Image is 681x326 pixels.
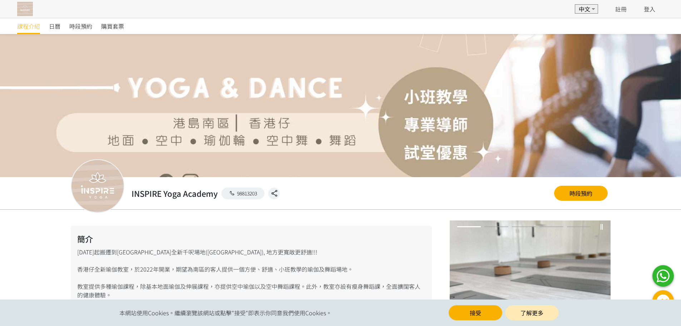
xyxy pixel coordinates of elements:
a: 課程介紹 [17,18,40,34]
img: T57dtJh47iSJKDtQ57dN6xVUMYY2M0XQuGF02OI4.png [17,2,33,16]
span: 時段預約 [69,22,92,30]
h2: 簡介 [77,233,425,245]
button: 接受 [449,305,502,320]
span: 本網站使用Cookies。繼續瀏覽該網站或點擊"接受"即表示你同意我們使用Cookies。 [119,308,332,317]
a: 時段預約 [69,18,92,34]
a: 註冊 [615,5,627,13]
h2: INSPIRE Yoga Academy [132,188,218,199]
a: 登入 [644,5,655,13]
a: 日曆 [49,18,60,34]
a: 98813203 [221,188,265,199]
span: 購買套票 [101,22,124,30]
div: [DATE]起搬遷到[GEOGRAPHIC_DATA]全新千呎場地([GEOGRAPHIC_DATA]), 地方更寬敞更舒適!!! 香港仔全新瑜伽教室，於2022年開業，期望為南區的客人提供一個... [71,226,432,315]
span: 課程介紹 [17,22,40,30]
span: 日曆 [49,22,60,30]
a: 了解更多 [505,305,559,320]
a: 購買套票 [101,18,124,34]
a: 時段預約 [554,186,608,201]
